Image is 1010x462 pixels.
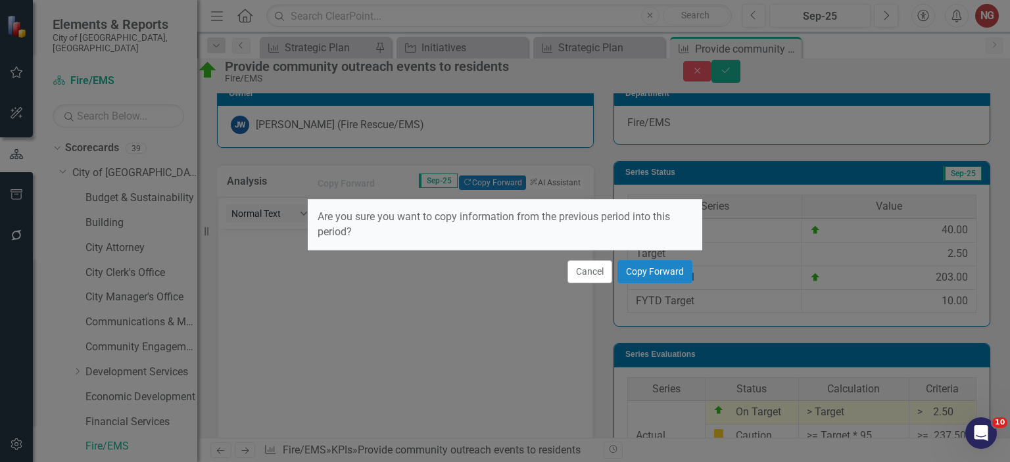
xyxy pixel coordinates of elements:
[318,179,375,189] div: Copy Forward
[617,260,692,283] button: Copy Forward
[567,260,612,283] button: Cancel
[308,200,702,250] div: Are you sure you want to copy information from the previous period into this period?
[992,417,1007,428] span: 10
[965,417,997,449] iframe: Intercom live chat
